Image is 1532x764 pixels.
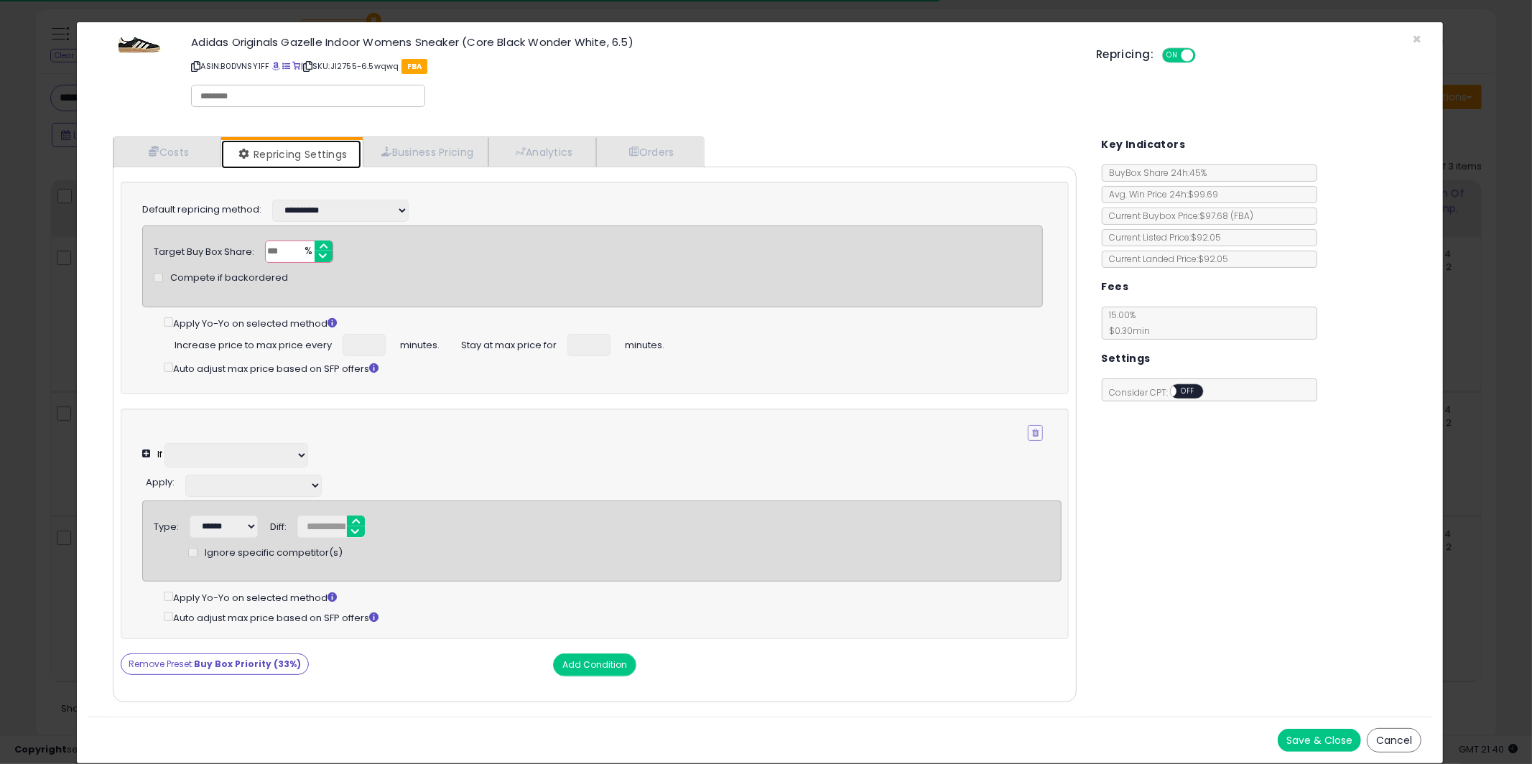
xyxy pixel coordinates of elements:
span: Current Buybox Price: [1102,210,1254,222]
div: : [146,471,175,490]
a: All offer listings [282,60,290,72]
h5: Repricing: [1096,49,1153,60]
strong: Buy Box Priority (33%) [194,658,301,670]
a: Your listing only [292,60,300,72]
span: $0.30 min [1102,325,1151,337]
span: Compete if backordered [170,271,288,285]
span: Increase price to max price every [175,334,332,353]
a: Repricing Settings [221,140,362,169]
i: Remove Condition [1032,429,1039,437]
a: Business Pricing [363,137,488,167]
div: Auto adjust max price based on SFP offers [164,360,1043,376]
h5: Fees [1102,278,1129,296]
span: Consider CPT: [1102,386,1222,399]
button: Cancel [1367,728,1421,753]
div: Apply Yo-Yo on selected method [164,589,1062,605]
a: Analytics [488,137,596,167]
img: 41GtL4k094L._SL60_.jpg [118,37,161,53]
span: Ignore specific competitor(s) [205,546,343,560]
span: Apply [146,475,172,489]
div: Auto adjust max price based on SFP offers [164,609,1062,625]
h3: Adidas Originals Gazelle Indoor Womens Sneaker (Core Black Wonder White, 6.5) [191,37,1074,47]
a: BuyBox page [272,60,280,72]
span: OFF [1176,386,1199,398]
a: Costs [113,137,221,167]
span: 15.00 % [1102,309,1151,337]
span: minutes. [625,334,664,353]
span: × [1412,29,1421,50]
div: Target Buy Box Share: [154,241,254,259]
a: Orders [596,137,702,167]
span: ( FBA ) [1231,210,1254,222]
h5: Key Indicators [1102,136,1186,154]
label: Default repricing method: [142,203,261,217]
span: Avg. Win Price 24h: $99.69 [1102,188,1219,200]
span: BuyBox Share 24h: 45% [1102,167,1207,179]
span: $97.68 [1200,210,1254,222]
span: ON [1164,50,1182,62]
button: Add Condition [553,653,636,676]
span: Current Landed Price: $92.05 [1102,253,1229,265]
button: Save & Close [1278,729,1361,752]
div: Diff: [270,516,287,534]
div: Type: [154,516,179,534]
div: Apply Yo-Yo on selected method [164,315,1043,331]
p: ASIN: B0DVNSY1FF | SKU: JI2755-6.5wqwq [191,55,1074,78]
span: % [296,241,319,263]
span: minutes. [400,334,440,353]
span: OFF [1194,50,1217,62]
button: Remove Preset: [121,653,309,675]
span: FBA [401,59,428,74]
h5: Settings [1102,350,1151,368]
span: Stay at max price for [461,334,557,353]
span: Current Listed Price: $92.05 [1102,231,1222,243]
